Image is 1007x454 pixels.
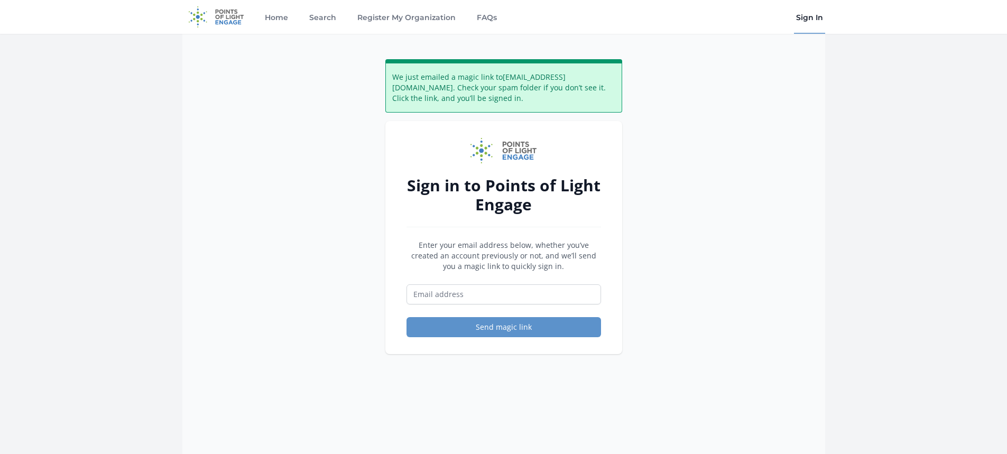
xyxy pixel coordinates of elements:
p: Enter your email address below, whether you’ve created an account previously or not, and we’ll se... [407,240,601,272]
input: Email address [407,284,601,304]
div: We just emailed a magic link to [EMAIL_ADDRESS][DOMAIN_NAME] . Check your spam folder if you don’... [385,59,622,113]
img: Points of Light Engage logo [470,138,537,163]
button: Send magic link [407,317,601,337]
h2: Sign in to Points of Light Engage [407,176,601,214]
